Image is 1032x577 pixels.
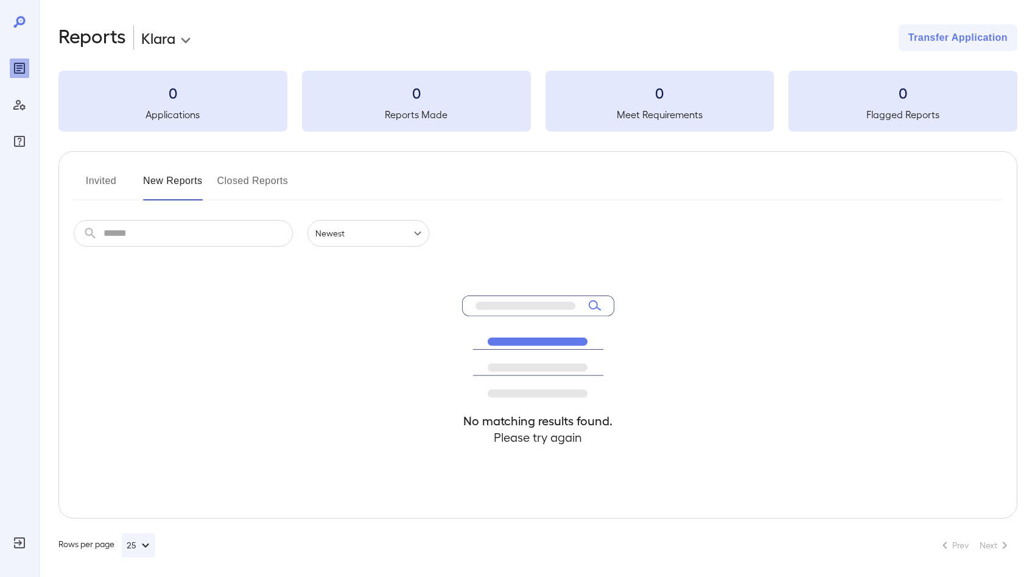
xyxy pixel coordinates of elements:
button: 25 [122,533,155,558]
h3: 0 [302,83,531,102]
div: FAQ [10,132,29,151]
h5: Flagged Reports [788,107,1017,122]
summary: 0Applications0Reports Made0Meet Requirements0Flagged Reports [58,71,1017,132]
h3: 0 [58,83,287,102]
button: Transfer Application [899,24,1017,51]
div: Log Out [10,533,29,553]
h3: 0 [788,83,1017,102]
div: Rows per page [58,533,155,558]
h5: Reports Made [302,107,531,122]
button: Invited [74,171,128,200]
h2: Reports [58,24,126,51]
button: Closed Reports [217,171,289,200]
nav: pagination navigation [932,536,1017,555]
h4: Please try again [462,429,614,445]
p: Klara [141,28,175,48]
div: Reports [10,58,29,78]
h4: No matching results found. [462,412,614,429]
h3: 0 [546,83,774,102]
h5: Meet Requirements [546,107,774,122]
div: Manage Users [10,95,29,115]
div: Newest [307,220,429,247]
h5: Applications [58,107,287,122]
button: New Reports [143,171,203,200]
